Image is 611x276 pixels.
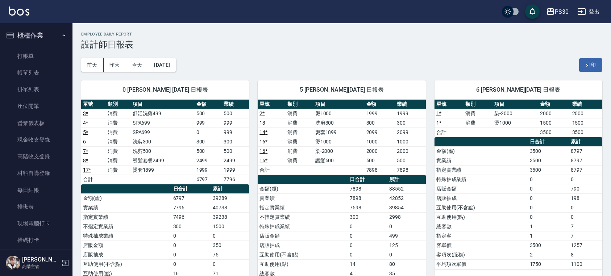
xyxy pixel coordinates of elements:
[538,109,570,118] td: 2000
[435,193,528,203] td: 店販抽成
[395,109,426,118] td: 1999
[171,231,211,241] td: 0
[222,165,249,175] td: 1999
[348,203,388,212] td: 7598
[348,231,388,241] td: 0
[126,58,149,72] button: 今天
[387,259,425,269] td: 80
[286,137,313,146] td: 消費
[569,241,602,250] td: 1257
[106,137,130,146] td: 消費
[313,146,365,156] td: 染-2000
[171,203,211,212] td: 7796
[81,39,602,50] h3: 設計師日報表
[286,109,313,118] td: 消費
[395,137,426,146] td: 1000
[171,241,211,250] td: 0
[365,118,395,127] td: 300
[365,137,395,146] td: 1000
[258,203,348,212] td: 指定實業績
[171,184,211,194] th: 日合計
[258,212,348,222] td: 不指定實業績
[365,100,395,109] th: 金額
[464,118,492,127] td: 消費
[435,146,528,156] td: 金額(虛)
[435,156,528,165] td: 實業績
[348,184,388,193] td: 7898
[171,193,211,203] td: 6797
[3,165,70,181] a: 材料自購登錄
[435,212,528,222] td: 互助使用(點)
[131,118,195,127] td: SPA699
[258,100,286,109] th: 單號
[569,156,602,165] td: 8797
[171,250,211,259] td: 0
[81,193,171,203] td: 金額(虛)
[538,100,570,109] th: 金額
[195,146,222,156] td: 500
[435,184,528,193] td: 店販金額
[106,100,130,109] th: 類別
[6,256,20,270] img: Person
[395,146,426,156] td: 2000
[106,156,130,165] td: 消費
[3,64,70,81] a: 帳單列表
[395,118,426,127] td: 300
[348,241,388,250] td: 0
[569,203,602,212] td: 0
[195,109,222,118] td: 500
[211,184,249,194] th: 累計
[258,222,348,231] td: 特殊抽成業績
[22,263,59,270] p: 高階主管
[435,100,602,137] table: a dense table
[348,193,388,203] td: 7898
[211,231,249,241] td: 0
[81,203,171,212] td: 實業績
[81,58,104,72] button: 前天
[3,148,70,165] a: 高階收支登錄
[435,100,464,109] th: 單號
[435,175,528,184] td: 特殊抽成業績
[395,165,426,175] td: 7898
[574,5,602,18] button: 登出
[528,259,569,269] td: 1750
[3,98,70,114] a: 座位開單
[131,109,195,118] td: 舒活洗剪499
[195,165,222,175] td: 1999
[195,156,222,165] td: 2499
[528,203,569,212] td: 0
[387,231,425,241] td: 499
[387,212,425,222] td: 2998
[555,7,569,16] div: PS30
[81,175,106,184] td: 合計
[3,131,70,148] a: 現金收支登錄
[222,100,249,109] th: 業績
[395,127,426,137] td: 2099
[348,175,388,184] th: 日合計
[81,222,171,231] td: 不指定實業績
[435,203,528,212] td: 互助使用(不含點)
[81,241,171,250] td: 店販金額
[258,193,348,203] td: 實業績
[3,81,70,98] a: 掛單列表
[171,259,211,269] td: 0
[259,120,265,126] a: 13
[106,165,130,175] td: 消費
[443,86,594,93] span: 6 [PERSON_NAME][DATE] 日報表
[258,250,348,259] td: 互助使用(不含點)
[528,231,569,241] td: 1
[81,32,602,37] h2: Employee Daily Report
[528,193,569,203] td: 0
[365,165,395,175] td: 7898
[131,146,195,156] td: 洗剪500
[569,231,602,241] td: 7
[211,193,249,203] td: 39289
[195,127,222,137] td: 0
[106,127,130,137] td: 消費
[569,259,602,269] td: 1100
[131,137,195,146] td: 洗剪300
[464,100,492,109] th: 類別
[3,215,70,232] a: 現場電腦打卡
[528,222,569,231] td: 1
[313,127,365,137] td: 燙套1899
